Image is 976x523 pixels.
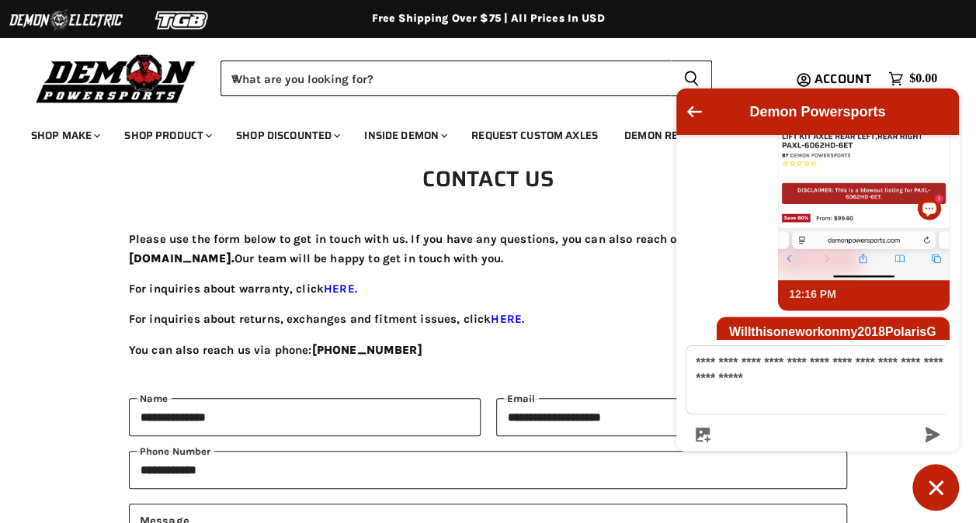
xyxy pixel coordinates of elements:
[129,282,357,296] span: For inquiries about warranty, click
[19,119,109,151] a: Shop Make
[671,61,712,96] button: Search
[31,50,201,106] img: Demon Powersports
[460,119,610,151] a: Request Custom Axles
[113,119,221,151] a: Shop Product
[19,113,933,151] ul: Main menu
[129,232,818,265] span: Please use the form below to get in touch with us. If you have any questions, you can also reach ...
[255,166,721,191] h1: Contact Us
[814,69,871,88] span: Account
[221,61,712,96] form: Product
[224,119,349,151] a: Shop Discounted
[312,343,422,357] strong: [PHONE_NUMBER]
[880,68,945,90] a: $0.00
[129,312,524,326] span: For inquiries about returns, exchanges and fitment issues, click
[8,5,124,35] img: Demon Electric Logo 2
[808,72,880,86] a: Account
[909,71,937,86] span: $0.00
[353,119,457,151] a: Inside Demon
[324,282,357,296] a: HERE.
[613,119,727,151] a: Demon Rewards
[221,61,671,96] input: When autocomplete results are available use up and down arrows to review and enter to select
[491,312,524,326] a: HERE.
[672,88,964,511] inbox-online-store-chat: Shopify online store chat
[129,232,818,265] strong: [EMAIL_ADDRESS][DOMAIN_NAME].
[129,341,848,359] p: You can also reach us via phone:
[124,5,241,35] img: TGB Logo 2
